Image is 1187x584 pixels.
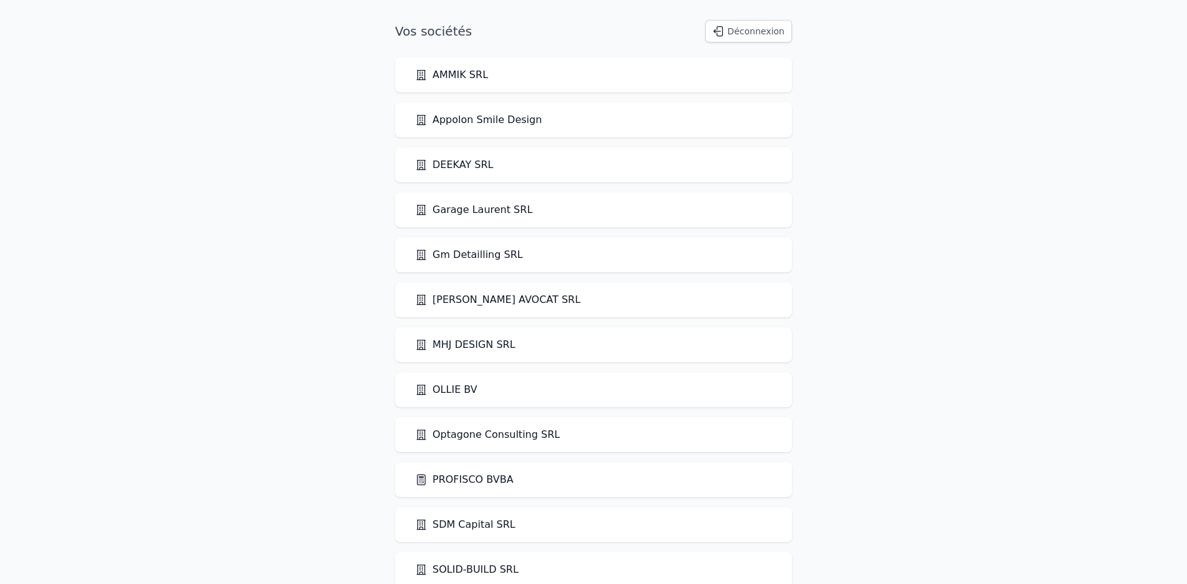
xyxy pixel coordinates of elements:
[415,202,532,217] a: Garage Laurent SRL
[415,427,560,442] a: Optagone Consulting SRL
[395,22,472,40] h1: Vos sociétés
[415,337,515,352] a: MHJ DESIGN SRL
[415,517,515,532] a: SDM Capital SRL
[415,157,494,172] a: DEEKAY SRL
[705,20,792,42] button: Déconnexion
[415,562,519,577] a: SOLID-BUILD SRL
[415,247,523,262] a: Gm Detailling SRL
[415,112,542,127] a: Appolon Smile Design
[415,382,477,397] a: OLLIE BV
[415,292,580,307] a: [PERSON_NAME] AVOCAT SRL
[415,472,514,487] a: PROFISCO BVBA
[415,67,488,82] a: AMMIK SRL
